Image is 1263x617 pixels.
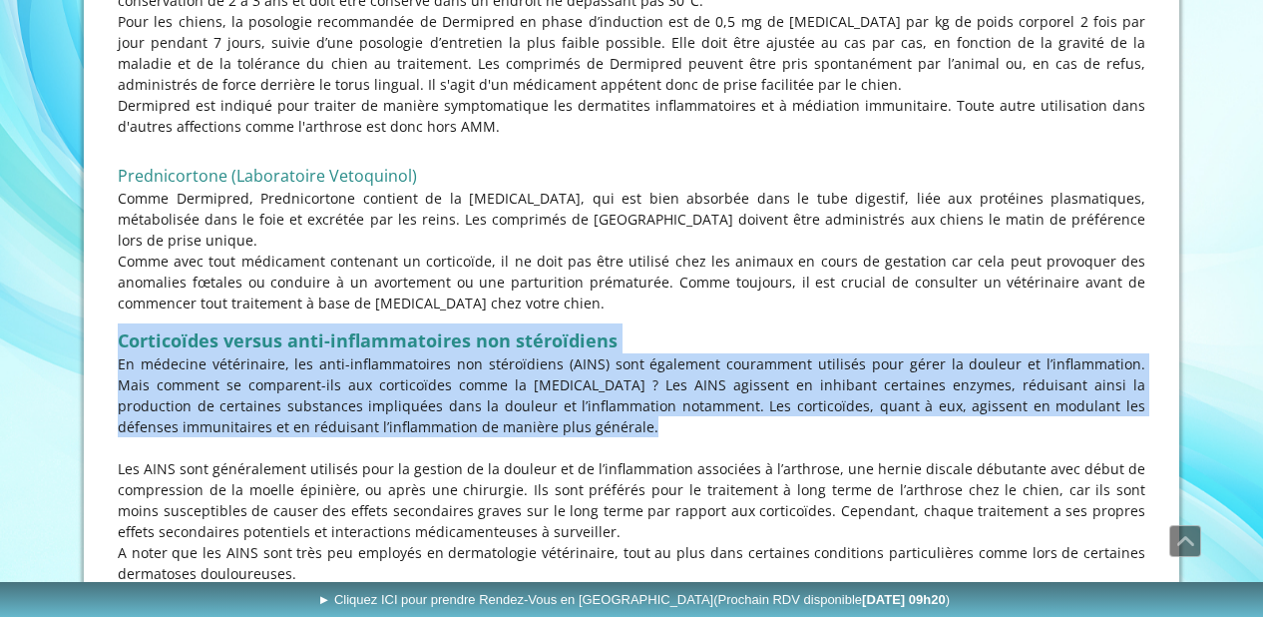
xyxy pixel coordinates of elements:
[118,95,1145,137] p: Dermipred est indiqué pour traiter de manière symptomatique les dermatites inflammatoires et à mé...
[1170,526,1200,556] span: Défiler vers le haut
[118,188,1145,251] p: Comme Dermipred, Prednicortone contient de la [MEDICAL_DATA], qui est bien absorbée dans le tube ...
[118,165,417,187] span: Prednicortone (Laboratoire Vetoquinol)
[118,11,1145,95] p: Pour les chiens, la posologie recommandée de Dermipred en phase d’induction est de 0,5 mg de [MED...
[713,592,950,607] span: (Prochain RDV disponible )
[862,592,946,607] b: [DATE] 09h20
[118,353,1145,437] p: En médecine vétérinaire, les anti-inflammatoires non stéroïdiens (AINS) sont également couramment...
[118,458,1145,542] p: Les AINS sont généralement utilisés pour la gestion de la douleur et de l’inflammation associées ...
[1169,525,1201,557] a: Défiler vers le haut
[118,328,618,352] span: Corticoïdes versus anti-inflammatoires non stéroïdiens
[317,592,950,607] span: ► Cliquez ICI pour prendre Rendez-Vous en [GEOGRAPHIC_DATA]
[118,542,1145,584] p: A noter que les AINS sont très peu employés en dermatologie vétérinaire, tout au plus dans certai...
[118,251,1145,313] p: Comme avec tout médicament contenant un corticoïde, il ne doit pas être utilisé chez les animaux ...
